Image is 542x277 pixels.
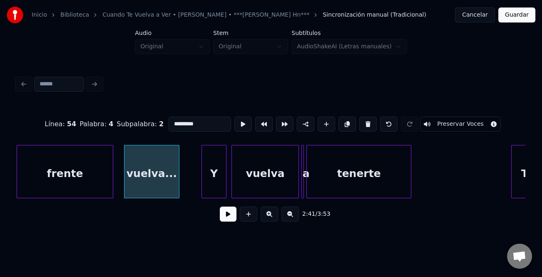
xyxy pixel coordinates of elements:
[80,119,113,129] div: Palabra :
[102,11,309,19] a: Cuando Te Vuelva a Ver • [PERSON_NAME] • ***[PERSON_NAME] Hn***
[302,210,315,218] span: 2:41
[455,7,495,22] button: Cancelar
[420,117,501,132] button: Toggle
[302,210,322,218] div: /
[7,7,23,23] img: youka
[109,120,113,128] span: 4
[67,120,76,128] span: 54
[60,11,89,19] a: Biblioteca
[32,11,47,19] a: Inicio
[135,30,210,36] label: Audio
[159,120,164,128] span: 2
[317,210,330,218] span: 3:53
[32,11,426,19] nav: breadcrumb
[323,11,426,19] span: Sincronización manual (Tradicional)
[117,119,164,129] div: Subpalabra :
[498,7,535,22] button: Guardar
[45,119,76,129] div: Línea :
[507,244,532,269] div: Chat abierto
[213,30,288,36] label: Stem
[291,30,407,36] label: Subtítulos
